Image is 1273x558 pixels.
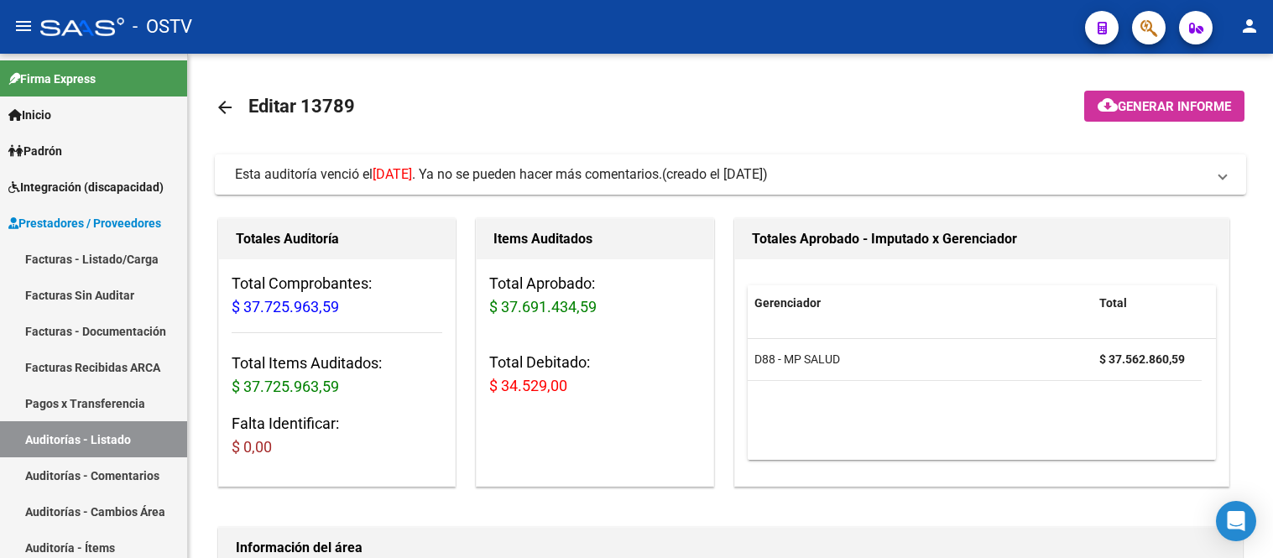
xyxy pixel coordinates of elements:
[8,106,51,124] span: Inicio
[232,352,442,399] h3: Total Items Auditados:
[373,166,412,182] span: [DATE]
[489,272,700,319] h3: Total Aprobado:
[232,272,442,319] h3: Total Comprobantes:
[662,165,768,184] span: (creado el [DATE])
[8,178,164,196] span: Integración (discapacidad)
[1084,91,1244,122] button: Generar informe
[748,285,1093,321] datatable-header-cell: Gerenciador
[1099,296,1127,310] span: Total
[248,96,355,117] span: Editar 13789
[232,412,442,459] h3: Falta Identificar:
[1093,285,1202,321] datatable-header-cell: Total
[1216,501,1256,541] div: Open Intercom Messenger
[232,438,272,456] span: $ 0,00
[1099,352,1185,366] strong: $ 37.562.860,59
[236,226,438,253] h1: Totales Auditoría
[1118,99,1231,114] span: Generar informe
[133,8,192,45] span: - OSTV
[754,352,840,366] span: D88 - MP SALUD
[1239,16,1260,36] mat-icon: person
[215,154,1246,195] mat-expansion-panel-header: Esta auditoría venció el[DATE]. Ya no se pueden hacer más comentarios.(creado el [DATE])
[8,142,62,160] span: Padrón
[489,298,597,316] span: $ 37.691.434,59
[215,97,235,117] mat-icon: arrow_back
[232,378,339,395] span: $ 37.725.963,59
[13,16,34,36] mat-icon: menu
[489,377,567,394] span: $ 34.529,00
[232,298,339,316] span: $ 37.725.963,59
[8,70,96,88] span: Firma Express
[8,214,161,232] span: Prestadores / Proveedores
[754,296,821,310] span: Gerenciador
[493,226,696,253] h1: Items Auditados
[1098,95,1118,115] mat-icon: cloud_download
[235,166,662,182] span: Esta auditoría venció el . Ya no se pueden hacer más comentarios.
[752,226,1213,253] h1: Totales Aprobado - Imputado x Gerenciador
[489,351,700,398] h3: Total Debitado:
